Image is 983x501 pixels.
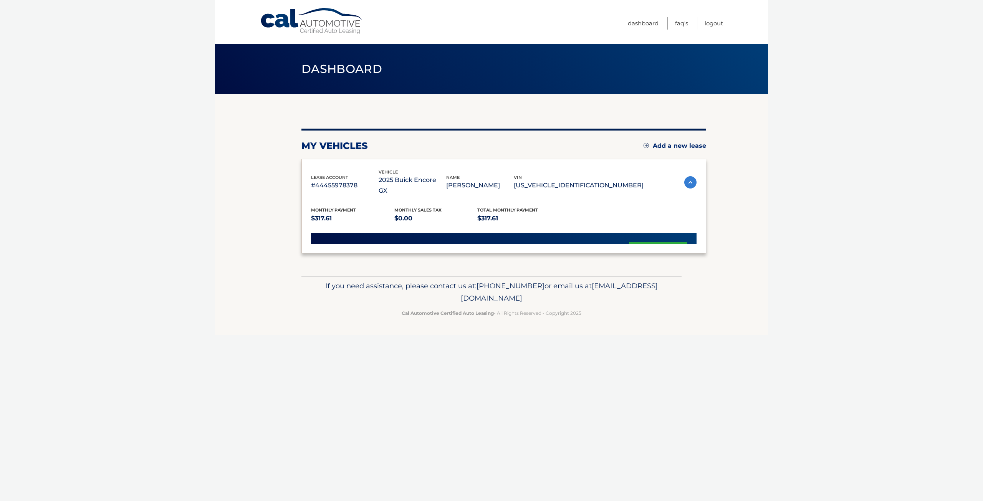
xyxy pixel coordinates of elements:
span: Dashboard [301,62,382,76]
a: Dashboard [628,17,659,30]
p: If you need assistance, please contact us at: or email us at [306,280,677,304]
p: #44455978378 [311,180,379,191]
a: FAQ's [675,17,688,30]
a: set up autopay [629,242,687,263]
span: lease account [311,175,348,180]
p: - All Rights Reserved - Copyright 2025 [306,309,677,317]
span: [EMAIL_ADDRESS][DOMAIN_NAME] [461,281,658,303]
a: Cal Automotive [260,8,364,35]
span: vin [514,175,522,180]
p: [PERSON_NAME] [446,180,514,191]
p: $317.61 [477,213,561,224]
span: Total Monthly Payment [477,207,538,213]
span: Monthly sales Tax [394,207,442,213]
span: vehicle [379,169,398,175]
p: 2025 Buick Encore GX [379,175,446,196]
span: Monthly Payment [311,207,356,213]
img: add.svg [644,143,649,148]
p: [US_VEHICLE_IDENTIFICATION_NUMBER] [514,180,644,191]
span: vehicle is not enrolled for autopay [331,243,475,253]
a: Logout [705,17,723,30]
h2: my vehicles [301,140,368,152]
p: $317.61 [311,213,394,224]
a: Add a new lease [644,142,706,150]
img: accordion-active.svg [684,176,697,188]
p: $0.00 [394,213,478,224]
strong: Cal Automotive Certified Auto Leasing [402,310,494,316]
span: [PHONE_NUMBER] [477,281,544,290]
span: name [446,175,460,180]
